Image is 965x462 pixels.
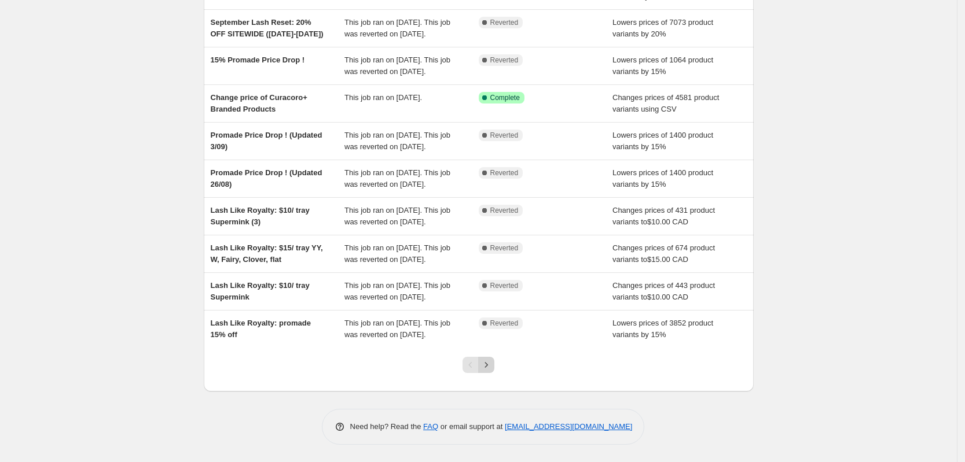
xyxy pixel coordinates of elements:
[211,168,322,189] span: Promade Price Drop ! (Updated 26/08)
[612,281,715,301] span: Changes prices of 443 product variants to
[211,206,310,226] span: Lash Like Royalty: $10/ tray Supermink (3)
[211,131,322,151] span: Promade Price Drop ! (Updated 3/09)
[344,281,450,301] span: This job ran on [DATE]. This job was reverted on [DATE].
[211,319,311,339] span: Lash Like Royalty: promade 15% off
[463,357,494,373] nav: Pagination
[490,281,519,290] span: Reverted
[344,243,450,264] span: This job ran on [DATE]. This job was reverted on [DATE].
[612,168,713,189] span: Lowers prices of 1400 product variants by 15%
[344,168,450,189] span: This job ran on [DATE]. This job was reverted on [DATE].
[211,93,307,113] span: Change price of Curacoro+ Branded Products
[211,56,305,64] span: 15% Promade Price Drop !
[478,357,494,373] button: Next
[344,319,450,339] span: This job ran on [DATE]. This job was reverted on [DATE].
[612,319,713,339] span: Lowers prices of 3852 product variants by 15%
[612,93,719,113] span: Changes prices of 4581 product variants using CSV
[612,18,713,38] span: Lowers prices of 7073 product variants by 20%
[647,255,688,264] span: $15.00 CAD
[490,243,519,253] span: Reverted
[344,56,450,76] span: This job ran on [DATE]. This job was reverted on [DATE].
[490,93,520,102] span: Complete
[612,206,715,226] span: Changes prices of 431 product variants to
[647,217,688,226] span: $10.00 CAD
[438,422,505,431] span: or email support at
[344,18,450,38] span: This job ran on [DATE]. This job was reverted on [DATE].
[350,422,424,431] span: Need help? Read the
[505,422,632,431] a: [EMAIL_ADDRESS][DOMAIN_NAME]
[344,93,422,102] span: This job ran on [DATE].
[612,131,713,151] span: Lowers prices of 1400 product variants by 15%
[344,206,450,226] span: This job ran on [DATE]. This job was reverted on [DATE].
[211,18,324,38] span: September Lash Reset: 20% OFF SITEWIDE ([DATE]-[DATE])
[490,18,519,27] span: Reverted
[211,243,323,264] span: Lash Like Royalty: $15/ tray YY, W, Fairy, Clover, flat
[423,422,438,431] a: FAQ
[490,206,519,215] span: Reverted
[612,243,715,264] span: Changes prices of 674 product variants to
[490,56,519,65] span: Reverted
[612,56,713,76] span: Lowers prices of 1064 product variants by 15%
[490,168,519,178] span: Reverted
[490,319,519,328] span: Reverted
[344,131,450,151] span: This job ran on [DATE]. This job was reverted on [DATE].
[490,131,519,140] span: Reverted
[647,293,688,301] span: $10.00 CAD
[211,281,310,301] span: Lash Like Royalty: $10/ tray Supermink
